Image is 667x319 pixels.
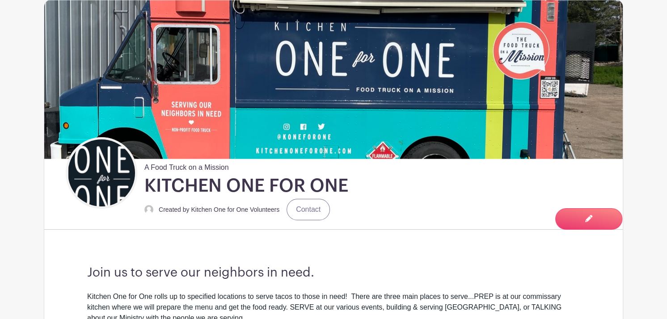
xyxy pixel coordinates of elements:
[287,199,330,220] a: Contact
[144,175,348,197] h1: KITCHEN ONE FOR ONE
[144,159,229,173] span: A Food Truck on a Mission
[68,139,135,206] img: Black%20Verticle%20KO4O%202.png
[144,205,153,214] img: default-ce2991bfa6775e67f084385cd625a349d9dcbb7a52a09fb2fda1e96e2d18dcdb.png
[87,265,580,281] h3: Join us to serve our neighbors in need.
[159,206,279,213] small: Created by Kitchen One for One Volunteers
